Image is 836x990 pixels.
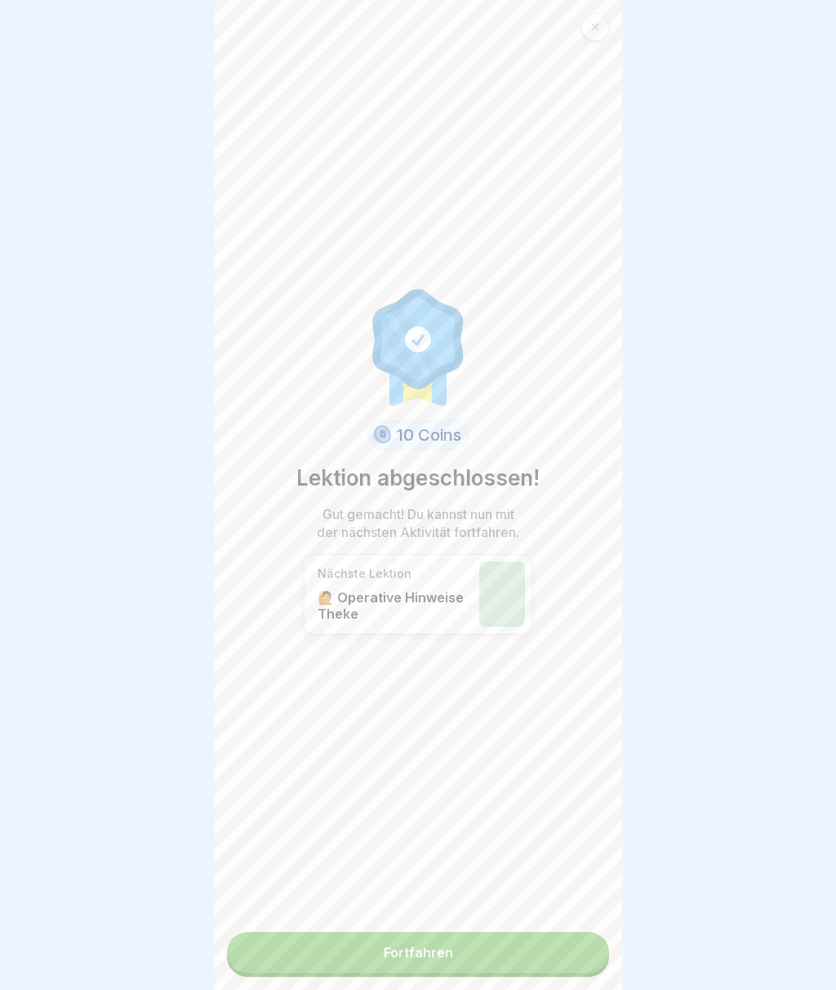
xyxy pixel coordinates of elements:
img: coin.svg [370,423,394,447]
img: completion.svg [363,285,473,407]
p: Lektion abgeschlossen! [296,463,540,494]
div: 10 Coins [367,420,469,450]
p: Gut gemacht! Du kannst nun mit der nächsten Aktivität fortfahren. [312,505,524,541]
p: Nächste Lektion [318,566,471,581]
p: 🙋 Operative Hinweise Theke [318,589,471,622]
a: Fortfahren [227,932,609,973]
